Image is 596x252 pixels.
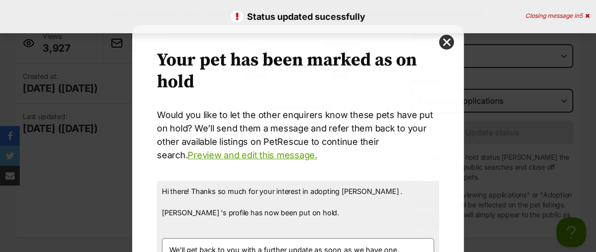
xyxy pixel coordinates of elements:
[579,12,583,19] span: 5
[439,35,454,50] button: close
[525,12,590,19] div: Closing message in
[157,50,439,93] h2: Your pet has been marked as on hold
[162,186,434,229] p: Hi there! Thanks so much for your interest in adopting [PERSON_NAME] . [PERSON_NAME] 's profile h...
[188,150,317,160] a: Preview and edit this message.
[10,10,586,23] p: Status updated sucessfully
[157,108,439,162] p: Would you like to let the other enquirers know these pets have put on hold? We’ll send them a mes...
